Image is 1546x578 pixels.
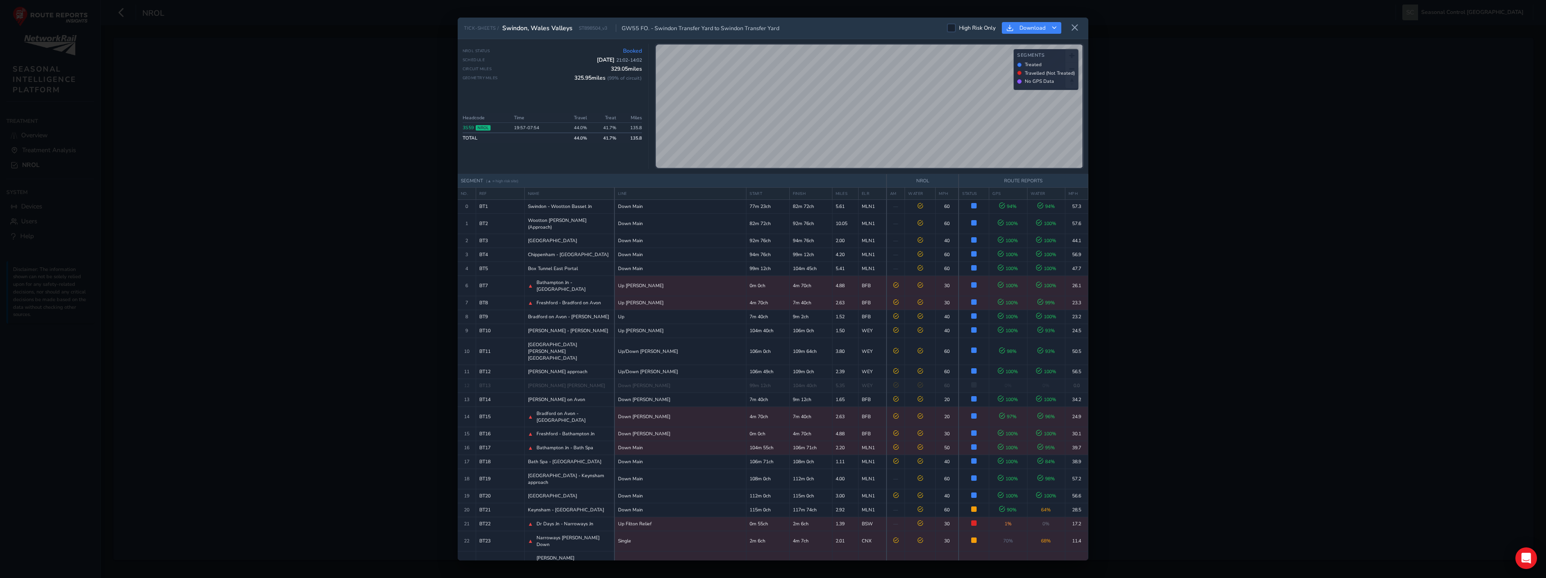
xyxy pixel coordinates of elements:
[1037,458,1055,465] span: 84 %
[597,56,642,63] span: [DATE]
[614,427,746,441] td: Down [PERSON_NAME]
[614,406,746,427] td: Down [PERSON_NAME]
[746,324,789,338] td: 104m 40ch
[832,441,859,455] td: 2.20
[1065,324,1088,338] td: 24.5
[959,187,989,199] th: STATUS
[560,113,589,123] th: Travel
[464,396,469,403] span: 13
[1042,382,1050,389] span: 0%
[560,123,589,133] td: 44.0 %
[1037,475,1055,482] span: 98 %
[893,220,898,227] span: —
[528,444,533,452] span: ▲
[1017,53,1075,59] h4: Segments
[858,213,886,234] td: MLN1
[746,213,789,234] td: 82m 72ch
[1036,430,1056,437] span: 100 %
[464,458,469,465] span: 17
[607,75,642,81] span: ( 99 % of circuit)
[893,203,898,210] span: —
[832,503,859,517] td: 2.92
[858,503,886,517] td: MLN1
[832,187,859,199] th: MILES
[832,406,859,427] td: 2.63
[614,199,746,213] td: Down Main
[614,469,746,489] td: Down Main
[746,489,789,503] td: 112m 0ch
[1027,187,1065,199] th: WATER
[528,327,608,334] span: [PERSON_NAME] - [PERSON_NAME]
[1065,338,1088,365] td: 50.5
[1037,203,1055,210] span: 94 %
[746,393,789,406] td: 7m 40ch
[464,430,469,437] span: 15
[614,455,746,469] td: Down Main
[936,296,959,310] td: 30
[1065,310,1088,324] td: 23.2
[1065,469,1088,489] td: 57.2
[936,262,959,275] td: 60
[832,199,859,213] td: 5.61
[789,234,832,248] td: 94m 76ch
[1036,251,1056,258] span: 100 %
[614,262,746,275] td: Down Main
[465,313,468,320] span: 8
[614,365,746,379] td: Up/Down [PERSON_NAME]
[746,379,789,393] td: 99m 12ch
[858,469,886,489] td: MLN1
[789,379,832,393] td: 104m 40ch
[614,310,746,324] td: Up
[465,203,468,210] span: 0
[614,393,746,406] td: Down [PERSON_NAME]
[998,251,1018,258] span: 100 %
[1005,382,1012,389] span: 0%
[463,113,511,123] th: Headcode
[560,133,589,143] td: 44.0 %
[858,275,886,296] td: BFB
[832,393,859,406] td: 1.65
[614,187,746,199] th: LINE
[614,275,746,296] td: Up [PERSON_NAME]
[858,489,886,503] td: MLN1
[746,234,789,248] td: 92m 76ch
[789,248,832,262] td: 99m 12ch
[1065,406,1088,427] td: 24.9
[887,174,959,188] th: NROL
[746,338,789,365] td: 106m 0ch
[789,455,832,469] td: 108m 0ch
[832,455,859,469] td: 1.11
[476,296,524,310] td: BT8
[998,430,1018,437] span: 100 %
[858,234,886,248] td: MLN1
[528,472,611,486] span: [GEOGRAPHIC_DATA] - Keynsham approach
[746,406,789,427] td: 4m 70ch
[998,220,1018,227] span: 100 %
[832,213,859,234] td: 10.05
[464,382,469,389] span: 12
[537,299,601,306] span: Freshford - Bradford on Avon
[1065,393,1088,406] td: 34.2
[537,410,611,424] span: Bradford on Avon - [GEOGRAPHIC_DATA]
[936,455,959,469] td: 40
[476,365,524,379] td: BT12
[528,368,587,375] span: [PERSON_NAME] approach
[998,282,1018,289] span: 100 %
[832,365,859,379] td: 2.39
[656,45,1082,168] canvas: Map
[476,324,524,338] td: BT10
[789,489,832,503] td: 115m 0ch
[476,125,491,131] span: NROL
[789,275,832,296] td: 4m 70ch
[1065,365,1088,379] td: 56.5
[832,338,859,365] td: 3.80
[832,234,859,248] td: 2.00
[1025,78,1054,85] span: No GPS Data
[746,199,789,213] td: 77m 23ch
[936,324,959,338] td: 40
[832,469,859,489] td: 4.00
[893,475,898,482] span: —
[611,65,642,72] span: 329.05 miles
[614,248,746,262] td: Down Main
[1065,262,1088,275] td: 47.7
